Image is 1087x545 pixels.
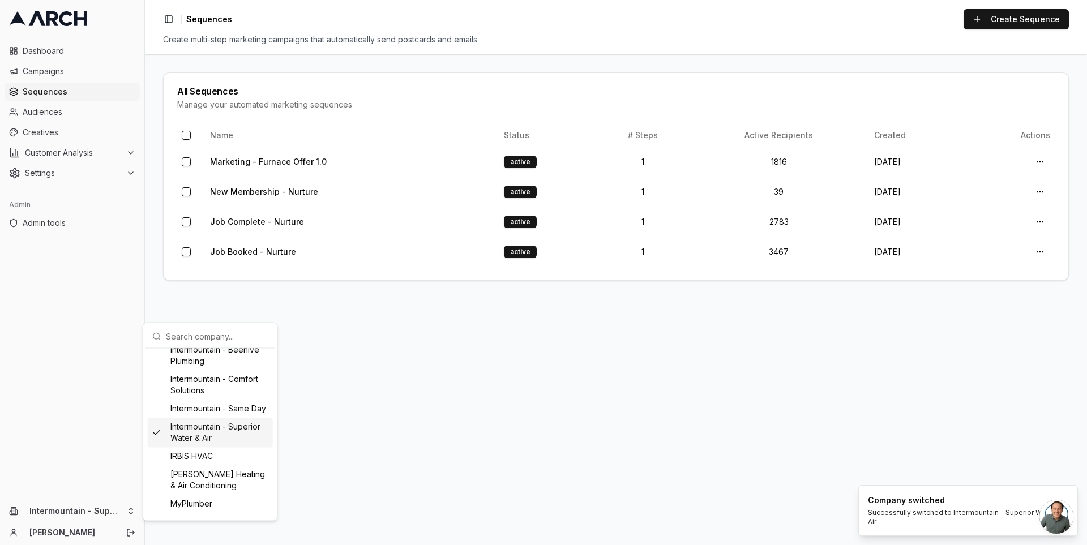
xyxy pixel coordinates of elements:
[688,207,870,237] td: 2783
[504,156,537,168] div: active
[688,237,870,267] td: 3467
[163,34,1069,45] div: Create multi-step marketing campaigns that automatically send postcards and emails
[597,124,688,147] th: # Steps
[145,348,275,518] div: Suggestions
[597,147,688,177] td: 1
[210,247,296,256] a: Job Booked - Nurture
[870,207,965,237] td: [DATE]
[148,341,273,370] div: Intermountain - Beehive Plumbing
[504,186,537,198] div: active
[166,325,268,347] input: Search company...
[23,86,135,97] span: Sequences
[177,99,1055,110] div: Manage your automated marketing sequences
[29,527,114,538] a: [PERSON_NAME]
[1039,500,1073,534] div: Open chat
[25,168,122,179] span: Settings
[186,14,232,25] nav: breadcrumb
[25,147,122,158] span: Customer Analysis
[597,177,688,207] td: 1
[210,217,304,226] a: Job Complete - Nurture
[210,187,318,196] a: New Membership - Nurture
[597,237,688,267] td: 1
[186,14,232,25] span: Sequences
[504,216,537,228] div: active
[206,124,499,147] th: Name
[23,45,135,57] span: Dashboard
[148,465,273,495] div: [PERSON_NAME] Heating & Air Conditioning
[870,237,965,267] td: [DATE]
[868,508,1064,526] div: Successfully switched to Intermountain - Superior Water & Air
[148,495,273,513] div: MyPlumber
[870,124,965,147] th: Created
[123,525,139,540] button: Log out
[177,87,1055,96] div: All Sequences
[148,418,273,447] div: Intermountain - Superior Water & Air
[5,196,140,214] div: Admin
[688,177,870,207] td: 39
[870,177,965,207] td: [DATE]
[504,246,537,258] div: active
[870,147,965,177] td: [DATE]
[148,370,273,400] div: Intermountain - Comfort Solutions
[965,124,1055,147] th: Actions
[148,447,273,465] div: IRBIS HVAC
[148,400,273,418] div: Intermountain - Same Day
[23,66,135,77] span: Campaigns
[688,147,870,177] td: 1816
[688,124,870,147] th: Active Recipients
[964,9,1069,29] a: Create Sequence
[868,495,1064,506] div: Company switched
[597,207,688,237] td: 1
[23,106,135,118] span: Audiences
[210,157,327,166] a: Marketing - Furnace Offer 1.0
[23,127,135,138] span: Creatives
[29,506,122,516] span: Intermountain - Superior Water & Air
[148,513,273,542] div: [PERSON_NAME] and Sons
[499,124,597,147] th: Status
[23,217,135,229] span: Admin tools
